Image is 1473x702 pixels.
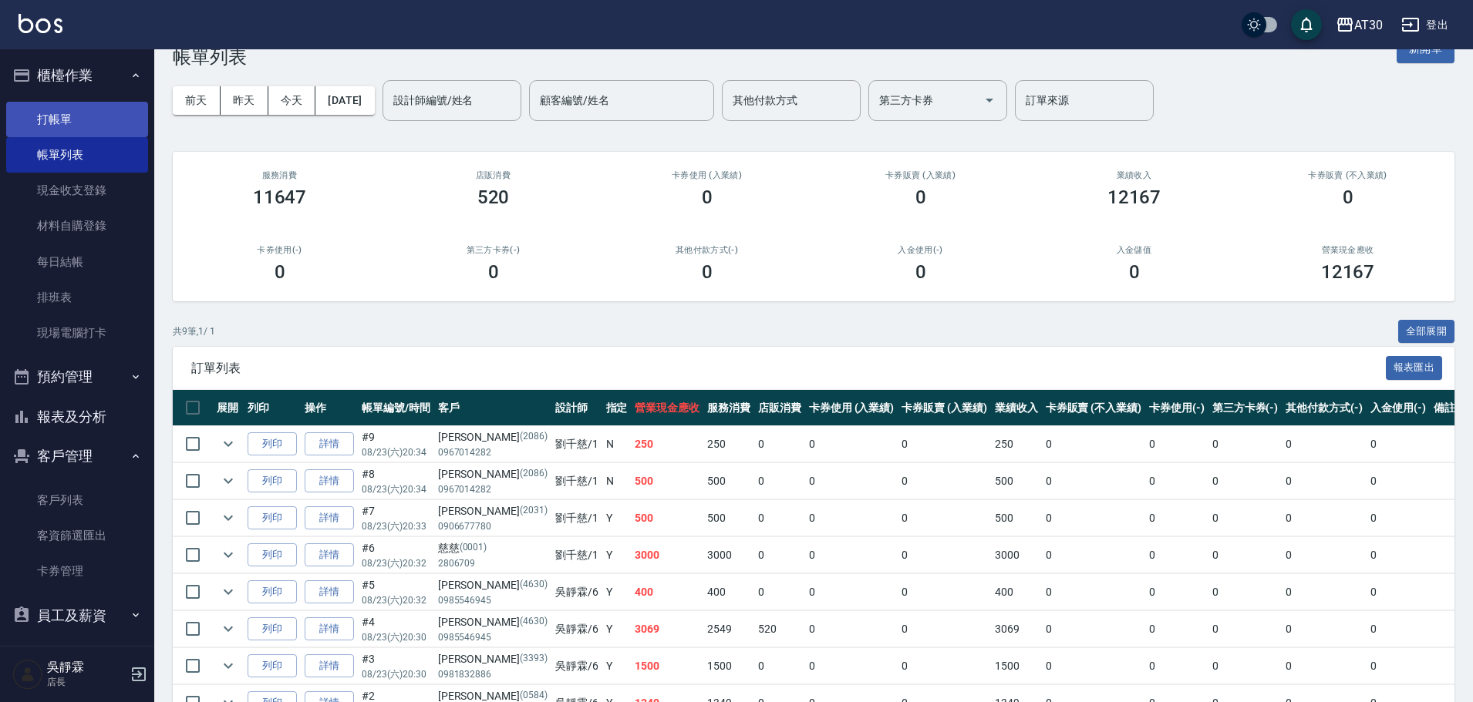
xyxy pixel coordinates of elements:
td: 0 [1282,463,1367,499]
td: 3000 [631,537,703,573]
a: 客戶列表 [6,482,148,518]
td: 0 [1367,648,1430,684]
h2: 第三方卡券(-) [405,245,581,255]
p: (4630) [520,614,548,630]
button: 櫃檯作業 [6,55,148,96]
h3: 0 [1129,261,1140,283]
td: 3069 [631,611,703,647]
a: 詳情 [305,506,354,530]
a: 現金收支登錄 [6,173,148,208]
td: 0 [805,463,898,499]
th: 卡券使用(-) [1145,390,1208,426]
a: 客資篩選匯出 [6,518,148,553]
td: #8 [358,463,434,499]
td: 0 [805,500,898,536]
th: 卡券販賣 (入業績) [898,390,991,426]
button: expand row [217,654,240,677]
td: 0 [898,537,991,573]
td: 3069 [991,611,1042,647]
a: 排班表 [6,280,148,315]
h2: 卡券使用(-) [191,245,368,255]
div: [PERSON_NAME] [438,466,548,482]
td: 3000 [991,537,1042,573]
th: 其他付款方式(-) [1282,390,1367,426]
button: 列印 [248,617,297,641]
td: 400 [991,574,1042,610]
button: 員工及薪資 [6,596,148,636]
th: 卡券使用 (入業績) [805,390,898,426]
td: 0 [1042,500,1145,536]
td: 0 [754,574,805,610]
a: 詳情 [305,543,354,567]
a: 打帳單 [6,102,148,137]
td: 0 [754,500,805,536]
td: 0 [1367,574,1430,610]
button: 商品管理 [6,635,148,675]
td: #9 [358,426,434,462]
td: 0 [1367,500,1430,536]
button: 今天 [268,86,316,115]
button: 列印 [248,543,297,567]
p: 0906677780 [438,519,548,533]
td: 0 [1282,537,1367,573]
td: 500 [991,500,1042,536]
td: 1500 [631,648,703,684]
td: 0 [1282,611,1367,647]
td: 500 [631,500,703,536]
p: (2086) [520,429,548,445]
h3: 帳單列表 [173,46,247,68]
button: 列印 [248,432,297,456]
h2: 店販消費 [405,170,581,180]
h3: 12167 [1321,261,1375,283]
td: 吳靜霖 /6 [551,648,602,684]
th: 備註 [1430,390,1459,426]
h5: 吳靜霖 [47,660,126,675]
h3: 0 [275,261,285,283]
td: 2549 [703,611,754,647]
h2: 卡券使用 (入業績) [619,170,795,180]
td: 0 [1282,500,1367,536]
th: 第三方卡券(-) [1208,390,1283,426]
a: 詳情 [305,617,354,641]
h2: 入金使用(-) [832,245,1009,255]
h3: 520 [477,186,510,208]
p: 08/23 (六) 20:32 [362,593,430,607]
td: Y [602,648,632,684]
td: Y [602,500,632,536]
p: 0985546945 [438,593,548,607]
td: 0 [1145,537,1208,573]
p: 共 9 筆, 1 / 1 [173,324,215,338]
td: 0 [1208,648,1283,684]
td: 520 [754,611,805,647]
button: 昨天 [221,86,268,115]
p: 08/23 (六) 20:33 [362,519,430,533]
td: 0 [805,426,898,462]
h3: 12167 [1107,186,1161,208]
td: 0 [1145,648,1208,684]
h2: 其他付款方式(-) [619,245,795,255]
button: expand row [217,617,240,640]
button: [DATE] [315,86,374,115]
td: 250 [703,426,754,462]
td: 0 [1367,611,1430,647]
td: 0 [898,611,991,647]
td: 250 [631,426,703,462]
td: #3 [358,648,434,684]
td: 0 [754,648,805,684]
td: 0 [805,537,898,573]
td: 吳靜霖 /6 [551,574,602,610]
td: 500 [703,463,754,499]
td: 0 [805,574,898,610]
th: 營業現金應收 [631,390,703,426]
th: 操作 [301,390,358,426]
th: 業績收入 [991,390,1042,426]
h2: 卡券販賣 (不入業績) [1259,170,1436,180]
a: 現場電腦打卡 [6,315,148,351]
div: [PERSON_NAME] [438,429,548,445]
h3: 0 [702,261,713,283]
div: AT30 [1354,15,1383,35]
td: 0 [1208,537,1283,573]
td: 0 [1367,426,1430,462]
button: 登出 [1395,11,1454,39]
div: [PERSON_NAME] [438,577,548,593]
